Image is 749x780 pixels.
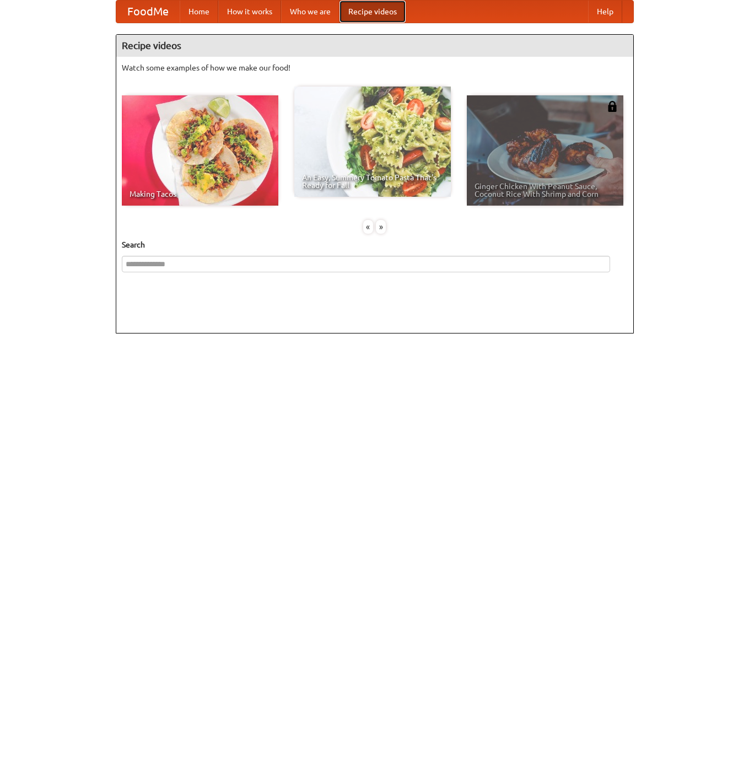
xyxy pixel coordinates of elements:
a: Home [180,1,218,23]
img: 483408.png [607,101,618,112]
a: Recipe videos [340,1,406,23]
a: Who we are [281,1,340,23]
h4: Recipe videos [116,35,633,57]
h5: Search [122,239,628,250]
a: Help [588,1,622,23]
p: Watch some examples of how we make our food! [122,62,628,73]
a: How it works [218,1,281,23]
div: » [376,220,386,234]
div: « [363,220,373,234]
a: An Easy, Summery Tomato Pasta That's Ready for Fall [294,87,451,197]
a: Making Tacos [122,95,278,206]
span: Making Tacos [130,190,271,198]
span: An Easy, Summery Tomato Pasta That's Ready for Fall [302,174,443,189]
a: FoodMe [116,1,180,23]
